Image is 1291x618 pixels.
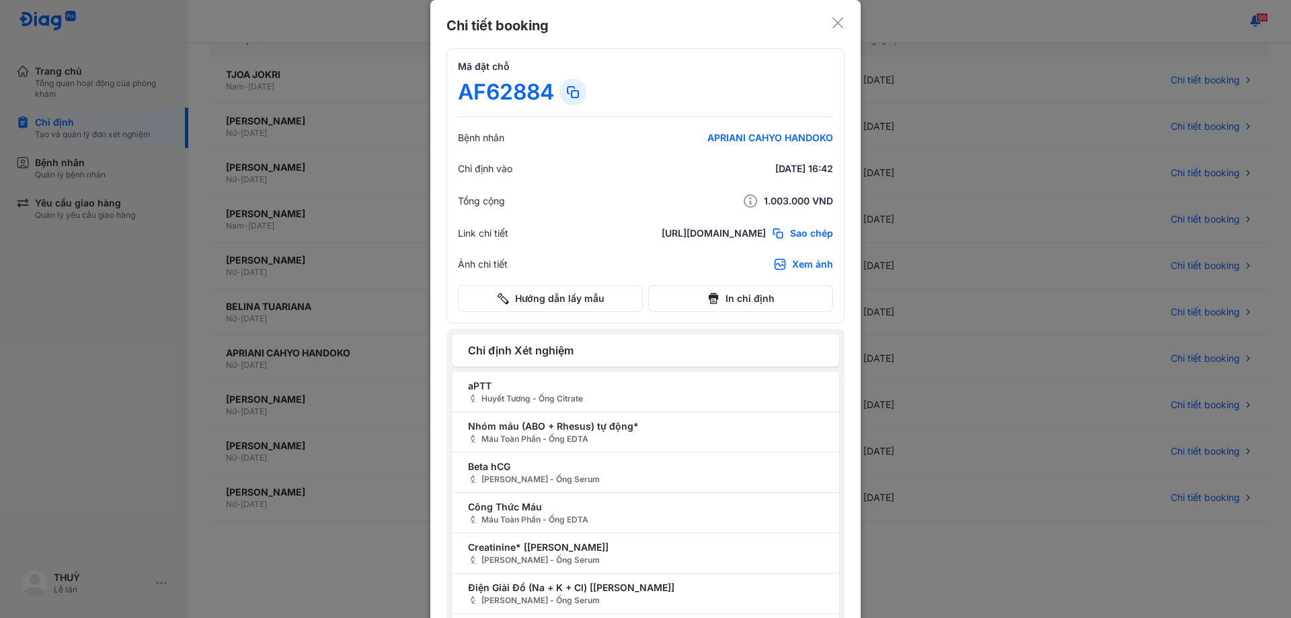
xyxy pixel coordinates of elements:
[458,131,504,145] div: Bệnh nhân
[458,285,643,312] button: Hướng dẫn lấy mẫu
[468,514,823,526] span: Máu Toàn Phần - Ống EDTA
[468,594,823,607] span: [PERSON_NAME] - Ống Serum
[468,379,823,393] span: aPTT
[468,342,823,358] span: Chỉ định Xét nghiệm
[648,285,833,312] button: In chỉ định
[458,162,512,176] div: Chỉ định vào
[468,500,823,514] span: Công Thức Máu
[446,16,549,35] div: Chi tiết booking
[468,540,823,554] span: Creatinine* [[PERSON_NAME]]
[790,227,833,240] span: Sao chép
[458,258,508,271] div: Ảnh chi tiết
[672,131,833,145] div: APRIANI CAHYO HANDOKO
[468,419,823,433] span: Nhóm máu (ABO + Rhesus) tự động*
[468,433,823,445] span: Máu Toàn Phần - Ống EDTA
[468,459,823,473] span: Beta hCG
[468,393,823,405] span: Huyết Tương - Ống Citrate
[458,194,505,208] div: Tổng cộng
[458,60,833,73] h4: Mã đặt chỗ
[468,473,823,486] span: [PERSON_NAME] - Ống Serum
[792,258,833,271] div: Xem ảnh
[662,227,766,240] div: [URL][DOMAIN_NAME]
[468,580,823,594] span: Điện Giải Đồ (Na + K + Cl) [[PERSON_NAME]]
[672,162,833,176] div: [DATE] 16:42
[458,227,508,240] div: Link chi tiết
[468,554,823,566] span: [PERSON_NAME] - Ống Serum
[458,79,554,106] div: AF62884
[672,193,833,209] div: 1.003.000 VND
